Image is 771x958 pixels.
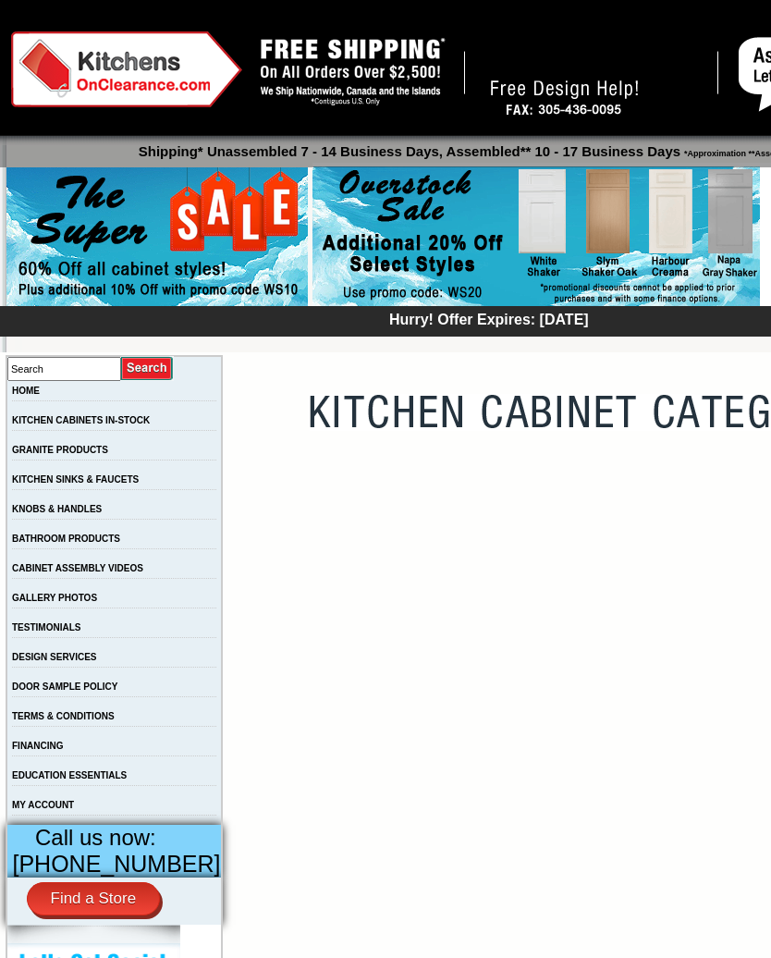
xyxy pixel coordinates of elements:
a: KNOBS & HANDLES [12,504,102,514]
a: EDUCATION ESSENTIALS [12,770,127,780]
a: BATHROOM PRODUCTS [12,534,120,544]
a: TERMS & CONDITIONS [12,711,115,721]
a: CABINET ASSEMBLY VIDEOS [12,563,143,573]
a: KITCHEN CABINETS IN-STOCK [12,415,150,425]
img: Kitchens on Clearance Logo [11,31,242,107]
a: DESIGN SERVICES [12,652,97,662]
a: [PHONE_NUMBER] [13,851,221,877]
a: GRANITE PRODUCTS [12,445,108,455]
a: TESTIMONIALS [12,622,80,633]
a: Find a Store [27,882,161,915]
a: [PHONE_NUMBER] [475,50,696,78]
span: Call us now: [35,825,156,850]
a: DOOR SAMPLE POLICY [12,682,117,692]
a: GALLERY PHOTOS [12,593,97,603]
a: KITCHEN SINKS & FAUCETS [12,474,139,485]
a: HOME [12,386,40,396]
a: MY ACCOUNT [12,800,74,810]
a: FINANCING [12,741,64,751]
input: Submit [121,356,174,381]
